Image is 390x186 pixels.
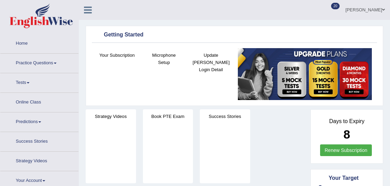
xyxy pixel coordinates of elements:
h4: Microphone Setup [144,52,184,66]
a: Online Class [0,93,78,110]
h4: Success Stories [200,113,250,120]
a: Renew Subscription [320,144,372,156]
a: Predictions [0,112,78,130]
a: Practice Questions [0,54,78,71]
div: Getting Started [94,30,375,40]
span: 20 [331,3,340,9]
h4: Update [PERSON_NAME] Login Detail [191,52,231,73]
h4: Days to Expiry [318,118,375,124]
h4: Your Subscription [97,52,137,59]
h4: Book PTE Exam [143,113,193,120]
a: Home [0,34,78,51]
h4: Strategy Videos [86,113,136,120]
a: Success Stories [0,132,78,149]
a: Strategy Videos [0,152,78,169]
b: 8 [343,128,350,141]
img: small5.jpg [238,48,372,100]
a: Tests [0,73,78,90]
